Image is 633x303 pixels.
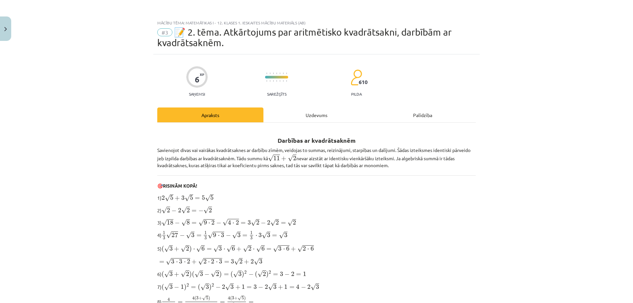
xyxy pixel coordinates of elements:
span: 2 [244,271,247,274]
span: 6 [261,246,265,251]
span: − [258,285,263,289]
span: √ [165,195,170,201]
span: 6 [286,246,289,251]
span: √ [213,245,219,252]
span: 3 [284,233,287,237]
span: 2 [187,208,190,213]
span: 2 [256,220,259,225]
span: 8 [187,220,190,225]
span: √ [185,195,190,201]
span: 2 [291,272,294,276]
span: 2 [209,208,212,213]
p: 4) [157,230,476,240]
span: = [192,210,196,212]
span: − [226,233,231,238]
span: + [198,297,202,300]
span: 3 [316,285,319,289]
span: ⋅ [184,261,186,263]
span: − [249,272,254,277]
span: 5 [190,196,193,200]
span: + [291,247,296,251]
span: √ [202,296,206,301]
span: 2 [211,220,215,225]
span: 9 [213,233,216,237]
span: 5 [242,296,244,300]
span: ) [219,271,222,278]
span: √ [270,219,276,226]
span: 3 [206,285,209,289]
span: ⋅ [218,235,220,237]
p: 6) [157,269,476,278]
span: ⋅ [176,261,178,263]
span: √ [186,232,191,239]
span: − [171,208,176,213]
span: + [235,285,240,289]
span: 18 [167,220,173,225]
b: RISINĀM KOPĀ! [163,183,197,189]
span: − [174,285,179,289]
span: + [192,259,196,264]
p: 7) [157,282,476,291]
span: √ [287,219,293,226]
span: = [266,248,271,251]
span: 2 [187,259,190,264]
span: 2 [293,220,296,225]
span: √ [195,271,200,278]
span: 3 [230,285,234,289]
span: √ [164,271,169,278]
span: 4 [228,296,230,300]
span: 3 [258,233,262,237]
span: = [296,273,301,276]
span: √ [205,195,210,201]
span: ( [162,246,164,253]
span: 2 [212,284,214,287]
span: = [242,234,247,237]
span: √ [166,258,171,265]
span: 3 [200,272,203,276]
span: 27 [171,232,178,237]
span: 2 [307,285,311,289]
span: 2 [203,259,207,264]
span: = [241,222,246,225]
span: − [204,272,209,277]
span: + [244,259,249,264]
span: √ [203,207,209,214]
span: 3 [254,285,257,289]
span: √ [311,284,316,290]
span: 3 [278,246,282,251]
span: √ [166,231,171,238]
span: + [174,272,179,277]
p: Savienojot divas vai vairākas kvadrātsaknes ar darbību zīmēm, veidojas to summas, reizinājumi, st... [157,147,476,169]
span: √ [198,258,203,265]
span: 3 [280,272,283,276]
span: √ [251,219,256,226]
span: ⋅ [283,249,285,251]
span: + [278,285,283,289]
p: 2) [157,206,476,214]
span: XP [200,73,204,76]
span: − [175,221,180,225]
span: 4 [192,296,195,300]
span: √ [164,284,169,290]
span: 4 [167,298,170,301]
img: icon-short-line-57e1e144782c952c97e751825c79c345078a6d821885a25fce030b3d8c18986b.svg [283,80,284,82]
span: 3 [250,236,253,240]
span: ) [189,246,192,253]
span: 1 [284,285,287,289]
span: 1 [250,231,253,234]
span: ⋅ [208,261,210,263]
span: − [216,285,221,289]
p: 🎯 [157,182,476,189]
span: √ [181,219,187,226]
span: − [261,221,266,225]
span: 3 [169,246,173,251]
div: 6 [195,75,199,84]
span: 2 [178,208,181,213]
span: + [174,247,179,251]
span: 2 [167,208,170,213]
span: 3 [181,196,185,200]
span: √ [162,207,167,214]
span: √ [181,270,186,277]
